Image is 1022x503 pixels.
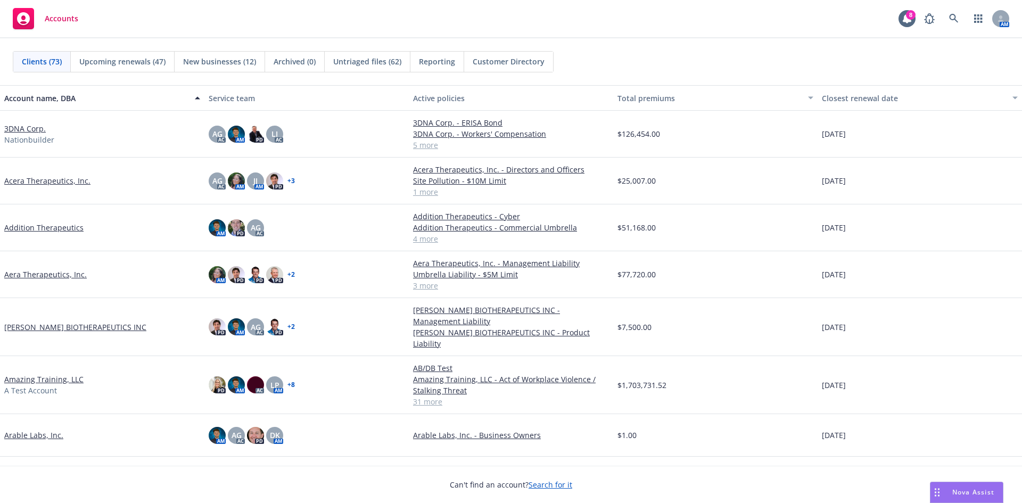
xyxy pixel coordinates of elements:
[232,430,242,441] span: AG
[617,321,652,333] span: $7,500.00
[413,186,609,197] a: 1 more
[209,376,226,393] img: photo
[266,266,283,283] img: photo
[212,128,222,139] span: AG
[228,376,245,393] img: photo
[270,430,280,441] span: DK
[247,126,264,143] img: photo
[247,427,264,444] img: photo
[45,14,78,23] span: Accounts
[4,93,188,104] div: Account name, DBA
[413,304,609,327] a: [PERSON_NAME] BIOTHERAPEUTICS INC - Management Liability
[413,362,609,374] a: AB/DB Test
[617,222,656,233] span: $51,168.00
[204,85,409,111] button: Service team
[413,463,609,474] a: Aria Systems, Inc. - Foreign Package
[287,382,295,388] a: + 8
[968,8,989,29] a: Switch app
[251,222,261,233] span: AG
[822,321,846,333] span: [DATE]
[209,318,226,335] img: photo
[183,56,256,67] span: New businesses (12)
[247,266,264,283] img: photo
[413,175,609,186] a: Site Pollution - $10M Limit
[228,318,245,335] img: photo
[413,280,609,291] a: 3 more
[209,427,226,444] img: photo
[930,482,1003,503] button: Nova Assist
[274,56,316,67] span: Archived (0)
[79,56,166,67] span: Upcoming renewals (47)
[822,430,846,441] span: [DATE]
[613,85,818,111] button: Total premiums
[617,128,660,139] span: $126,454.00
[617,430,637,441] span: $1.00
[287,178,295,184] a: + 3
[251,321,261,333] span: AG
[209,93,405,104] div: Service team
[906,10,916,20] div: 8
[413,222,609,233] a: Addition Therapeutics - Commercial Umbrella
[822,380,846,391] span: [DATE]
[266,172,283,189] img: photo
[413,93,609,104] div: Active policies
[228,126,245,143] img: photo
[413,430,609,441] a: Arable Labs, Inc. - Business Owners
[617,93,802,104] div: Total premiums
[228,219,245,236] img: photo
[4,222,84,233] a: Addition Therapeutics
[930,482,944,502] div: Drag to move
[413,233,609,244] a: 4 more
[4,321,146,333] a: [PERSON_NAME] BIOTHERAPEUTICS INC
[247,376,264,393] img: photo
[4,134,54,145] span: Nationbuilder
[413,139,609,151] a: 5 more
[413,117,609,128] a: 3DNA Corp. - ERISA Bond
[413,327,609,349] a: [PERSON_NAME] BIOTHERAPEUTICS INC - Product Liability
[943,8,965,29] a: Search
[818,85,1022,111] button: Closest renewal date
[822,128,846,139] span: [DATE]
[413,164,609,175] a: Acera Therapeutics, Inc. - Directors and Officers
[413,374,609,396] a: Amazing Training, LLC - Act of Workplace Violence / Stalking Threat
[413,211,609,222] a: Addition Therapeutics - Cyber
[473,56,545,67] span: Customer Directory
[9,4,83,34] a: Accounts
[228,266,245,283] img: photo
[287,324,295,330] a: + 2
[287,271,295,278] a: + 2
[822,93,1006,104] div: Closest renewal date
[22,56,62,67] span: Clients (73)
[413,269,609,280] a: Umbrella Liability - $5M Limit
[253,175,258,186] span: JJ
[413,258,609,269] a: Aera Therapeutics, Inc. - Management Liability
[617,380,666,391] span: $1,703,731.52
[529,480,572,490] a: Search for it
[266,318,283,335] img: photo
[209,219,226,236] img: photo
[409,85,613,111] button: Active policies
[4,430,63,441] a: Arable Labs, Inc.
[413,128,609,139] a: 3DNA Corp. - Workers' Compensation
[4,123,46,134] a: 3DNA Corp.
[617,175,656,186] span: $25,007.00
[822,222,846,233] span: [DATE]
[952,488,994,497] span: Nova Assist
[822,269,846,280] span: [DATE]
[4,374,84,385] a: Amazing Training, LLC
[617,269,656,280] span: $77,720.00
[919,8,940,29] a: Report a Bug
[4,175,90,186] a: Acera Therapeutics, Inc.
[419,56,455,67] span: Reporting
[209,266,226,283] img: photo
[822,175,846,186] span: [DATE]
[228,172,245,189] img: photo
[212,175,222,186] span: AG
[413,396,609,407] a: 31 more
[4,269,87,280] a: Aera Therapeutics, Inc.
